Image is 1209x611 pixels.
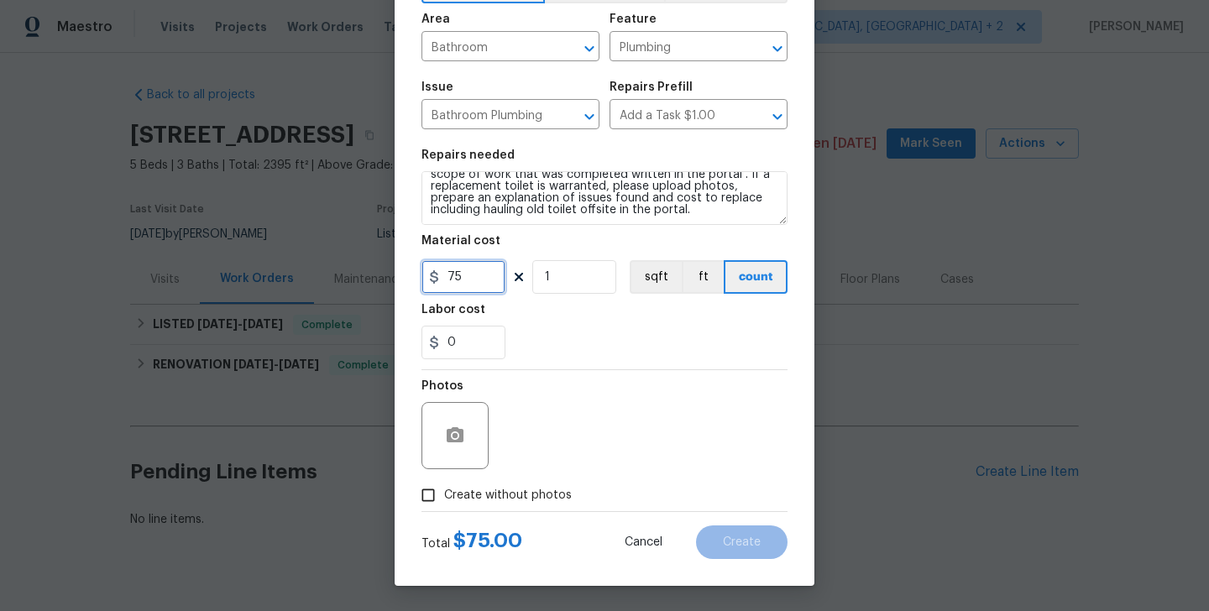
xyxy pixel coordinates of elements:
h5: Material cost [421,235,500,247]
button: sqft [630,260,682,294]
h5: Feature [610,13,657,25]
span: $ 75.00 [453,530,522,551]
h5: Issue [421,81,453,93]
span: Create without photos [444,487,572,504]
div: Total [421,532,522,552]
span: Cancel [625,536,662,549]
h5: Repairs Prefill [610,81,693,93]
button: Open [578,37,601,60]
h5: Labor cost [421,304,485,316]
button: Open [766,105,789,128]
h5: Photos [421,380,463,392]
button: Open [766,37,789,60]
button: Cancel [598,525,689,559]
span: Create [723,536,761,549]
button: Create [696,525,788,559]
button: Open [578,105,601,128]
textarea: Identify the toilet(s) and flooding in need of repair, check the angle stop is in the open positi... [421,171,788,225]
button: count [724,260,788,294]
button: ft [682,260,724,294]
h5: Area [421,13,450,25]
h5: Repairs needed [421,149,515,161]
